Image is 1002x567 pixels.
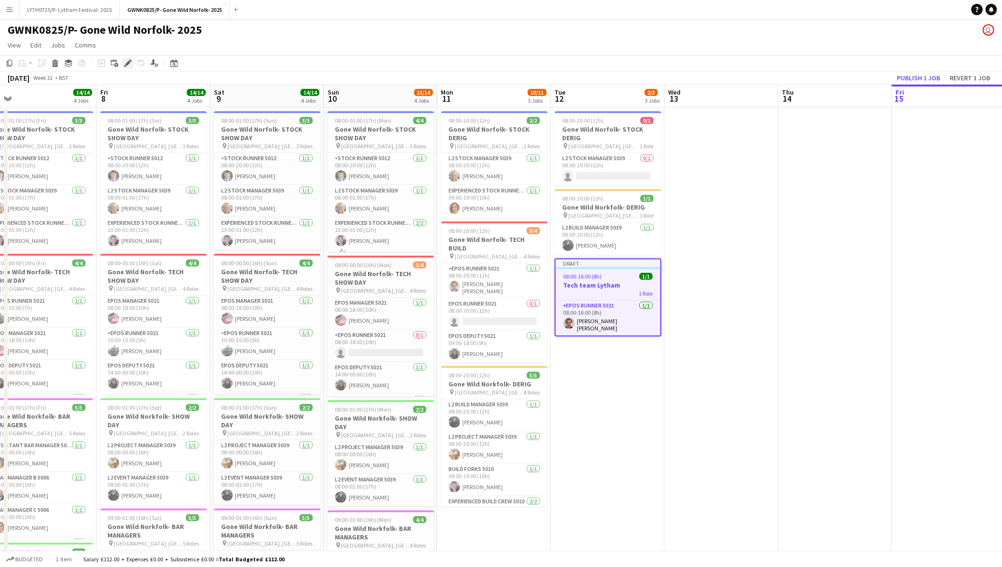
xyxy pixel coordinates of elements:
span: 4/4 [413,117,427,124]
app-job-card: 08:00-01:00 (17h) (Sun)2/2Gone Wild Norkfolk- SHOW DAY [GEOGRAPHIC_DATA], [GEOGRAPHIC_DATA], [GEO... [214,398,321,505]
span: 15 [895,93,905,104]
app-card-role: EPOS Runner 50211/108:00-20:00 (12h)[PERSON_NAME] [PERSON_NAME] [441,263,548,298]
span: Total Budgeted £112.00 [219,556,284,563]
span: 4/4 [72,259,86,267]
span: 4/4 [413,516,427,523]
span: [GEOGRAPHIC_DATA], [GEOGRAPHIC_DATA], [GEOGRAPHIC_DATA] [114,540,183,547]
span: Sun [328,88,339,96]
app-card-role: L2 Build Manager 50391/108:00-20:00 (12h)[PERSON_NAME] [555,222,662,255]
span: 09:00-01:00 (16h) (Mon) [335,516,392,523]
span: 2 Roles [297,430,313,437]
h3: Gone Wild Norkfolk- SHOW DAY [214,412,321,429]
span: 08:00-16:00 (8h) [564,273,602,280]
app-job-card: 08:00-20:00 (12h)1/1Gone Wild Norkfolk- DERIG [GEOGRAPHIC_DATA], [GEOGRAPHIC_DATA], [GEOGRAPHIC_D... [555,189,662,255]
span: [GEOGRAPHIC_DATA], [GEOGRAPHIC_DATA], [GEOGRAPHIC_DATA] [114,430,183,437]
span: Comms [75,41,96,49]
app-card-role: L2 Stock Manager 50391/108:00-01:00 (17h)[PERSON_NAME] [328,185,434,218]
app-job-card: 08:00-01:00 (17h) (Mon)2/2Gone Wild Norkfolk- SHOW DAY [GEOGRAPHIC_DATA], [GEOGRAPHIC_DATA], [GEO... [328,400,434,507]
app-card-role: L2 Build Manager 50391/108:00-20:00 (12h)[PERSON_NAME] [441,399,548,432]
div: 08:00-01:00 (17h) (Mon)4/4Gone Wild Norfolk- STOCK SHOW DAY [GEOGRAPHIC_DATA], [GEOGRAPHIC_DATA],... [328,111,434,252]
app-card-role: L2 Stock Manager 50391/108:00-01:00 (17h)[PERSON_NAME] [100,185,207,218]
span: [GEOGRAPHIC_DATA], [GEOGRAPHIC_DATA], [GEOGRAPHIC_DATA] [341,143,410,150]
app-card-role: L2 Project Manager 50391/108:00-00:00 (16h)[PERSON_NAME] [214,440,321,472]
span: Jobs [51,41,65,49]
span: 14/14 [301,89,320,96]
button: Publish 1 job [894,72,944,84]
span: 2/2 [300,404,313,411]
app-card-role: L2 Project Manager 50391/108:00-00:00 (16h)[PERSON_NAME] [100,440,207,472]
div: 4 Jobs [301,97,319,104]
span: Tue [555,88,566,96]
app-job-card: 08:00-01:00 (17h) (Sat)3/3Gone Wild Norfolk- STOCK SHOW DAY [GEOGRAPHIC_DATA], [GEOGRAPHIC_DATA],... [100,111,207,250]
span: 5/5 [527,372,540,379]
span: 5/5 [300,514,313,521]
span: 2 Roles [524,143,540,150]
app-job-card: 08:00-20:00 (12h)2/2Gone Wild Norfolk- STOCK DERIG [GEOGRAPHIC_DATA], [GEOGRAPHIC_DATA], [GEOGRAP... [441,111,548,218]
span: 08:00-01:00 (17h) (Mon) [335,117,392,124]
span: Fri [100,88,108,96]
div: 08:00-00:00 (16h) (Sun)4/4Gone Wild Norfolk- TECH SHOW DAY [GEOGRAPHIC_DATA], [GEOGRAPHIC_DATA], ... [214,254,321,394]
span: 10 [326,93,339,104]
span: 2/2 [413,406,427,413]
span: 2/2 [527,117,540,124]
span: [GEOGRAPHIC_DATA], [GEOGRAPHIC_DATA], [GEOGRAPHIC_DATA] [455,253,524,260]
app-card-role: L2 Project Manager 50391/108:00-00:00 (16h)[PERSON_NAME] [328,442,434,474]
a: Edit [27,39,45,51]
app-card-role: Experienced Stock Runner 50121/109:00-19:00 (10h)[PERSON_NAME] [441,185,548,218]
span: 08:00-20:00 (12h) [449,117,490,124]
div: Salary £112.00 + Expenses £0.00 + Subsistence £0.00 = [83,556,284,563]
app-job-card: 08:00-20:00 (12h)0/1Gone Wild Norfolk- STOCK DERIG [GEOGRAPHIC_DATA], [GEOGRAPHIC_DATA], [GEOGRAP... [555,111,662,185]
span: [GEOGRAPHIC_DATA], [GEOGRAPHIC_DATA], [GEOGRAPHIC_DATA] [228,430,297,437]
span: 2/2 [186,404,199,411]
span: 08:00-01:00 (17h) (Sun) [222,404,277,411]
app-job-card: 08:00-00:00 (16h) (Sat)4/4Gone Wild Norfolk- TECH SHOW DAY [GEOGRAPHIC_DATA], [GEOGRAPHIC_DATA], ... [100,254,207,394]
span: 12 [554,93,566,104]
app-card-role: L2 Stock Manager 50391/108:00-01:00 (17h)[PERSON_NAME] [214,185,321,218]
app-card-role: EPOS Runner 50211/1 [214,393,321,428]
app-card-role: EPOS Deputy 50211/114:00-00:00 (10h)[PERSON_NAME] [100,360,207,393]
h3: Gone Wild Norfolk- STOCK DERIG [441,125,548,142]
span: [GEOGRAPHIC_DATA], [GEOGRAPHIC_DATA], [GEOGRAPHIC_DATA] [569,143,640,150]
h3: Gone Wild Norkfolk- BAR MANAGERS [100,522,207,539]
span: [GEOGRAPHIC_DATA], [GEOGRAPHIC_DATA], [GEOGRAPHIC_DATA] [228,143,297,150]
app-card-role: EPOS Deputy 50211/109:00-18:00 (9h)[PERSON_NAME] [441,331,548,363]
span: 3/4 [413,261,427,269]
app-job-card: 08:00-01:00 (17h) (Sat)2/2Gone Wild Norkfolk- SHOW DAY [GEOGRAPHIC_DATA], [GEOGRAPHIC_DATA], [GEO... [100,398,207,505]
span: [GEOGRAPHIC_DATA], [GEOGRAPHIC_DATA], [GEOGRAPHIC_DATA] [0,430,69,437]
div: 4 Jobs [415,97,433,104]
app-card-role: Experienced Build Crew 50102/209:00-19:00 (10h) [441,496,548,542]
app-card-role: EPOS Manager 50211/108:00-18:00 (10h)[PERSON_NAME] [100,296,207,328]
span: [GEOGRAPHIC_DATA], [GEOGRAPHIC_DATA], [GEOGRAPHIC_DATA] [341,542,410,549]
app-card-role: L2 Event Manager 50391/108:00-01:00 (17h)[PERSON_NAME] [100,472,207,505]
span: 4 Roles [524,389,540,396]
div: 08:00-01:00 (17h) (Sun)3/3Gone Wild Norfolk- STOCK SHOW DAY [GEOGRAPHIC_DATA], [GEOGRAPHIC_DATA],... [214,111,321,250]
button: LYTH0725/P- Lytham Festival- 2025 [19,0,120,19]
span: [GEOGRAPHIC_DATA], [GEOGRAPHIC_DATA], [GEOGRAPHIC_DATA] [455,389,524,396]
span: 08:00-01:00 (17h) (Mon) [335,406,392,413]
app-card-role: EPOS Manager 50211/108:00-18:00 (10h)[PERSON_NAME] [328,298,434,330]
a: Comms [71,39,100,51]
span: 4 Roles [297,285,313,292]
h3: Gone Wild Norkfolk- BAR MANAGERS [328,524,434,541]
div: 4 Jobs [74,97,92,104]
span: Week 32 [31,74,55,81]
h3: Gone Wild Norkfolk- SHOW DAY [100,412,207,429]
span: 3 Roles [410,143,427,150]
h3: Gone Wild Norfolk- TECH SHOW DAY [328,269,434,287]
span: 8 [99,93,108,104]
h3: Gone Wild Norfolk- TECH SHOW DAY [100,268,207,285]
span: [GEOGRAPHIC_DATA], [GEOGRAPHIC_DATA], [GEOGRAPHIC_DATA] [341,432,410,439]
span: [GEOGRAPHIC_DATA], [GEOGRAPHIC_DATA], [GEOGRAPHIC_DATA] [455,143,524,150]
span: 2 Roles [410,432,427,439]
div: 3 Jobs [528,97,546,104]
span: 5 Roles [69,430,86,437]
app-job-card: 08:00-20:00 (12h)5/5Gone Wild Norkfolk- DERIG [GEOGRAPHIC_DATA], [GEOGRAPHIC_DATA], [GEOGRAPHIC_D... [441,366,548,507]
span: Edit [30,41,41,49]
